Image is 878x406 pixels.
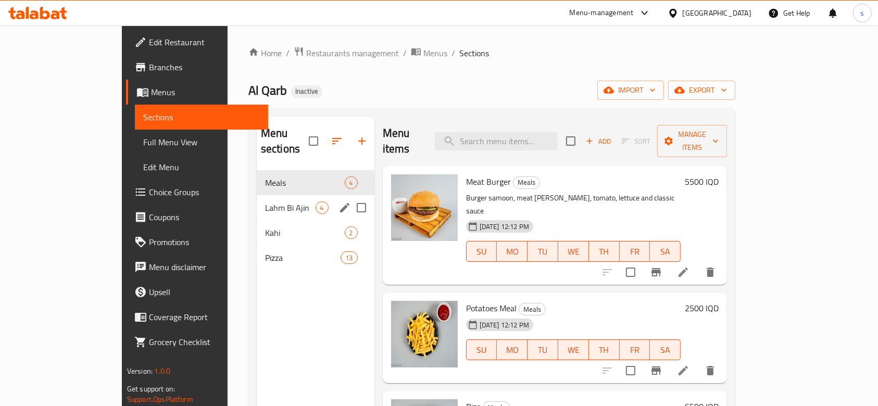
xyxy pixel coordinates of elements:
[149,211,260,223] span: Coupons
[562,244,585,259] span: WE
[570,7,634,19] div: Menu-management
[558,339,589,360] button: WE
[349,129,374,154] button: Add section
[582,133,615,149] span: Add item
[126,180,269,205] a: Choice Groups
[316,203,328,213] span: 4
[306,47,399,59] span: Restaurants management
[466,339,497,360] button: SU
[345,226,358,239] div: items
[519,303,545,315] span: Meals
[126,80,269,105] a: Menus
[466,174,511,189] span: Meat Burger
[257,170,374,195] div: Meals4
[501,244,523,259] span: MO
[261,125,309,157] h2: Menu sections
[644,358,669,383] button: Branch-specific-item
[391,301,458,367] img: Potatoes Meal
[620,241,650,262] button: FR
[683,7,751,19] div: [GEOGRAPHIC_DATA]
[126,30,269,55] a: Edit Restaurant
[597,81,664,100] button: import
[620,339,650,360] button: FR
[685,174,719,189] h6: 5500 IQD
[341,251,357,264] div: items
[497,241,528,262] button: MO
[654,244,676,259] span: SA
[149,236,260,248] span: Promotions
[411,46,447,60] a: Menus
[668,81,735,100] button: export
[459,47,489,59] span: Sections
[341,253,357,263] span: 13
[265,226,345,239] div: Kahi
[654,342,676,358] span: SA
[650,339,681,360] button: SA
[471,342,493,358] span: SU
[513,176,540,189] div: Meals
[265,251,341,264] span: Pizza
[316,201,329,214] div: items
[135,155,269,180] a: Edit Menu
[345,228,357,238] span: 2
[126,230,269,255] a: Promotions
[860,7,864,19] span: s
[265,176,345,189] span: Meals
[466,241,497,262] button: SU
[620,360,642,382] span: Select to update
[532,244,554,259] span: TU
[620,261,642,283] span: Select to update
[528,241,558,262] button: TU
[650,241,681,262] button: SA
[676,84,727,97] span: export
[345,178,357,188] span: 4
[135,130,269,155] a: Full Menu View
[532,342,554,358] span: TU
[286,47,290,59] li: /
[497,339,528,360] button: MO
[143,136,260,148] span: Full Menu View
[126,329,269,354] a: Grocery Checklist
[501,342,523,358] span: MO
[677,266,689,278] a: Edit menu item
[624,244,646,259] span: FR
[257,195,374,220] div: Lahm Bi Ajin4edit
[143,161,260,173] span: Edit Menu
[257,245,374,270] div: Pizza13
[265,201,316,214] span: Lahm Bi Ajin
[149,336,260,348] span: Grocery Checklist
[666,128,719,154] span: Manage items
[624,342,646,358] span: FR
[126,280,269,304] a: Upsell
[698,260,723,285] button: delete
[677,364,689,377] a: Edit menu item
[560,130,582,152] span: Select section
[149,261,260,273] span: Menu disclaimer
[685,301,719,315] h6: 2500 IQD
[324,129,349,154] span: Sort sections
[126,205,269,230] a: Coupons
[135,105,269,130] a: Sections
[127,392,193,406] a: Support.OpsPlatform
[423,47,447,59] span: Menus
[451,47,455,59] li: /
[435,132,558,150] input: search
[257,166,374,274] nav: Menu sections
[149,311,260,323] span: Coverage Report
[126,255,269,280] a: Menu disclaimer
[475,320,533,330] span: [DATE] 12:12 PM
[149,61,260,73] span: Branches
[391,174,458,241] img: Meat Burger
[519,303,546,315] div: Meals
[345,176,358,189] div: items
[644,260,669,285] button: Branch-specific-item
[528,339,558,360] button: TU
[149,36,260,48] span: Edit Restaurant
[558,241,589,262] button: WE
[257,220,374,245] div: Kahi2
[149,186,260,198] span: Choice Groups
[513,176,540,188] span: Meals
